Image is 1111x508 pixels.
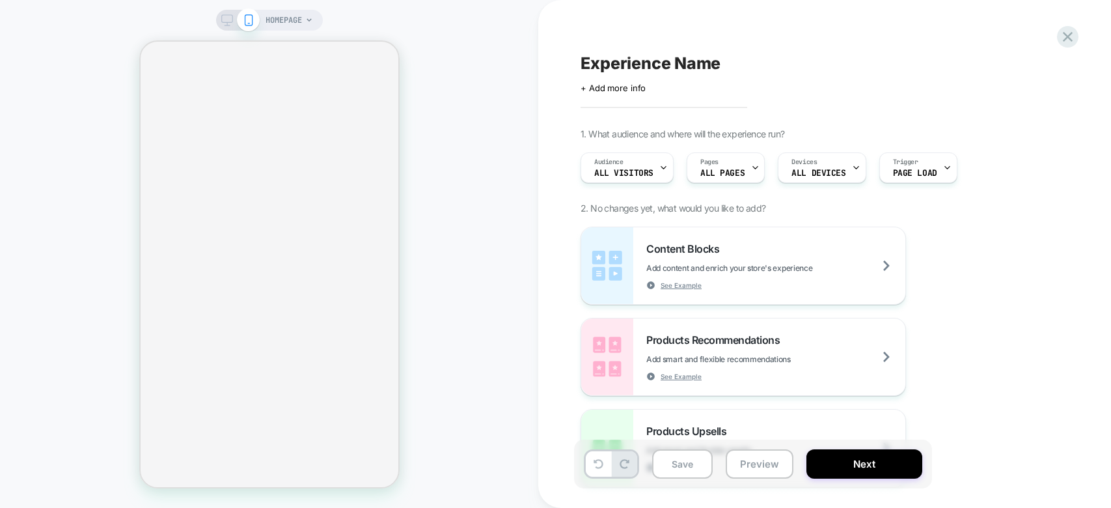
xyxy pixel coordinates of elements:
span: Add smart and flexible recommendations [646,354,856,364]
span: Page Load [893,169,937,178]
button: Next [806,449,922,479]
span: + Add more info [581,83,646,93]
span: See Example [661,281,702,290]
span: 2. No changes yet, what would you like to add? [581,203,765,214]
span: ALL DEVICES [791,169,845,178]
span: HOMEPAGE [266,10,302,31]
span: Products Recommendations [646,333,786,346]
span: Trigger [893,158,918,167]
span: Audience [594,158,624,167]
span: ALL PAGES [700,169,745,178]
span: See Example [661,372,702,381]
span: Devices [791,158,817,167]
span: Add content and enrich your store's experience [646,263,877,273]
button: Save [652,449,713,479]
span: Pages [700,158,719,167]
span: Products Upsells [646,425,733,438]
button: Preview [726,449,793,479]
span: Content Blocks [646,242,726,255]
span: Experience Name [581,53,720,73]
span: All Visitors [594,169,653,178]
span: 1. What audience and where will the experience run? [581,128,784,139]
